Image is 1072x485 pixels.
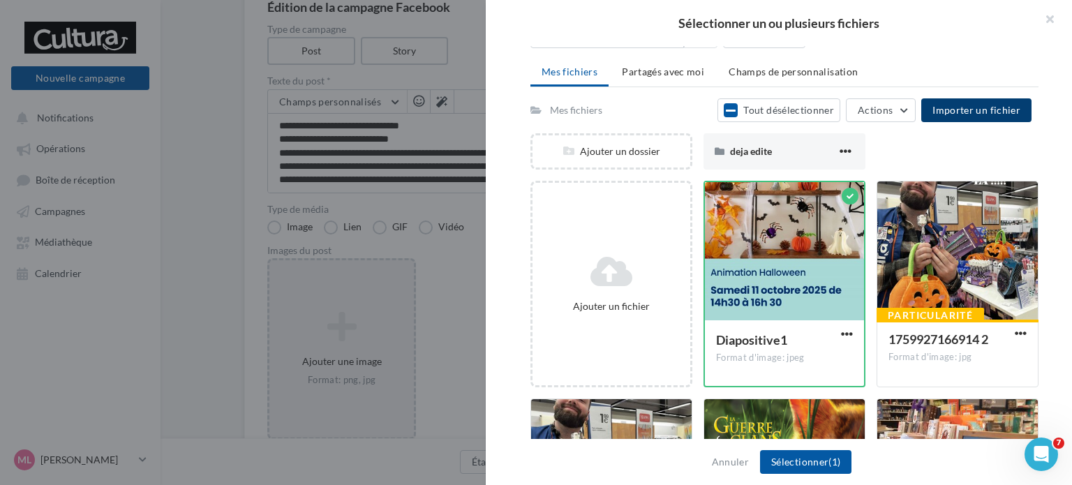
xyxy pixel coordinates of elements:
[858,104,893,116] span: Actions
[1025,438,1058,471] iframe: Intercom live chat
[828,456,840,468] span: (1)
[706,454,754,470] button: Annuler
[730,145,772,157] span: deja edite
[888,331,988,347] span: 1759927166914 2
[717,98,840,122] button: Tout désélectionner
[932,104,1020,116] span: Importer un fichier
[538,299,685,313] div: Ajouter un fichier
[1053,438,1064,449] span: 7
[729,66,858,77] span: Champs de personnalisation
[508,17,1050,29] h2: Sélectionner un ou plusieurs fichiers
[888,351,1027,364] div: Format d'image: jpg
[542,66,597,77] span: Mes fichiers
[921,98,1032,122] button: Importer un fichier
[533,144,690,158] div: Ajouter un dossier
[716,332,787,348] span: Diapositive1
[716,352,853,364] div: Format d'image: jpeg
[622,66,704,77] span: Partagés avec moi
[760,450,851,474] button: Sélectionner(1)
[846,98,916,122] button: Actions
[550,103,602,117] div: Mes fichiers
[877,308,984,323] div: Particularité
